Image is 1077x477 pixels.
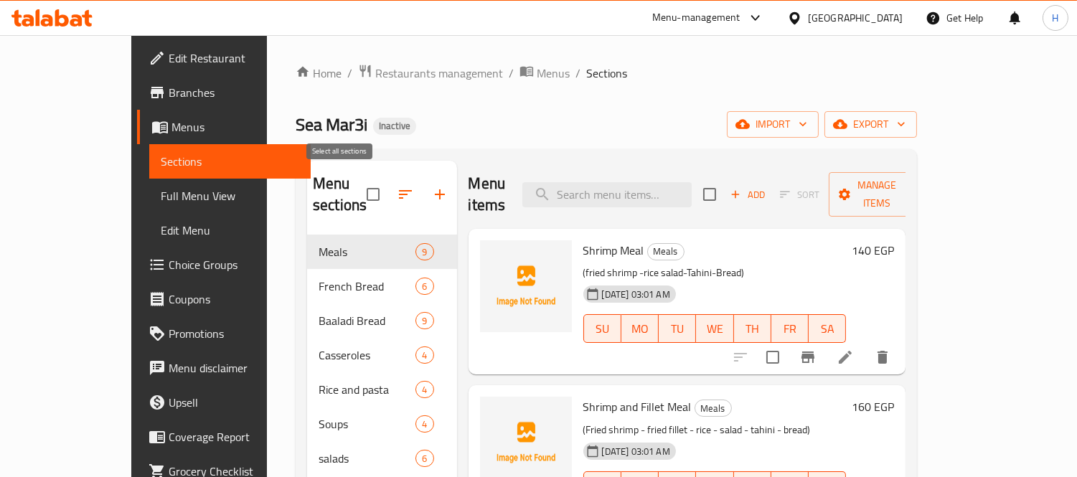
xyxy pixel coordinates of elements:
span: Meals [319,243,415,260]
div: items [415,450,433,467]
h2: Menu items [469,173,506,216]
div: items [415,278,433,295]
div: items [415,243,433,260]
button: export [824,111,917,138]
span: Add item [725,184,771,206]
button: delete [865,340,900,374]
a: Coupons [137,282,311,316]
div: Meals9 [307,235,457,269]
button: Add section [423,177,457,212]
span: FR [777,318,803,339]
span: MO [627,318,653,339]
button: Branch-specific-item [791,340,825,374]
button: Add [725,184,771,206]
p: (fried shrimp -rice salad-Tahini-Bread) [583,264,847,282]
div: items [415,312,433,329]
span: Promotions [169,325,300,342]
span: Edit Restaurant [169,49,300,67]
a: Menus [519,64,570,82]
a: Edit menu item [837,349,854,366]
input: search [522,182,692,207]
span: Shrimp and Fillet Meal [583,396,692,417]
li: / [509,65,514,82]
span: Rice and pasta [319,381,415,398]
div: salads6 [307,441,457,476]
a: Menu disclaimer [137,351,311,385]
span: Edit Menu [161,222,300,239]
span: TH [740,318,766,339]
span: Select section [695,179,725,209]
li: / [347,65,352,82]
span: Coverage Report [169,428,300,445]
span: 6 [416,280,433,293]
img: Shrimp Meal [480,240,572,332]
a: Home [296,65,342,82]
span: Shrimp Meal [583,240,644,261]
button: SU [583,314,621,343]
span: Menu disclaimer [169,359,300,377]
span: Coupons [169,291,300,308]
button: import [727,111,819,138]
a: Coverage Report [137,420,311,454]
span: Sections [586,65,627,82]
button: SA [809,314,846,343]
div: French Bread6 [307,269,457,303]
a: Edit Restaurant [137,41,311,75]
div: Meals [695,400,732,417]
span: SA [814,318,840,339]
div: Soups4 [307,407,457,441]
span: 4 [416,349,433,362]
h6: 140 EGP [852,240,894,260]
div: items [415,346,433,364]
div: items [415,381,433,398]
span: export [836,115,906,133]
span: Add [728,186,767,203]
a: Menus [137,110,311,144]
a: Promotions [137,316,311,351]
h6: 160 EGP [852,397,894,417]
span: Inactive [373,120,416,132]
button: MO [621,314,659,343]
span: 4 [416,417,433,431]
span: [DATE] 03:01 AM [596,445,676,458]
span: salads [319,450,415,467]
span: SU [590,318,616,339]
button: Manage items [829,172,925,217]
span: 9 [416,245,433,259]
div: Casseroles4 [307,338,457,372]
span: Select to update [758,342,788,372]
div: Menu-management [652,9,740,27]
li: / [575,65,580,82]
h2: Menu sections [313,173,367,216]
span: Branches [169,84,300,101]
span: Select section first [771,184,829,206]
span: WE [702,318,728,339]
span: French Bread [319,278,415,295]
span: import [738,115,807,133]
span: Sea Mar3i [296,108,367,141]
span: Full Menu View [161,187,300,204]
span: [DATE] 03:01 AM [596,288,676,301]
a: Edit Menu [149,213,311,247]
a: Full Menu View [149,179,311,213]
span: TU [664,318,690,339]
span: Menus [171,118,300,136]
span: Baaladi Bread [319,312,415,329]
span: Casseroles [319,346,415,364]
button: TU [659,314,696,343]
a: Choice Groups [137,247,311,282]
span: Choice Groups [169,256,300,273]
a: Restaurants management [358,64,503,82]
button: WE [696,314,733,343]
nav: breadcrumb [296,64,917,82]
div: Inactive [373,118,416,135]
a: Upsell [137,385,311,420]
div: Meals [647,243,685,260]
span: 4 [416,383,433,397]
a: Branches [137,75,311,110]
button: FR [771,314,809,343]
